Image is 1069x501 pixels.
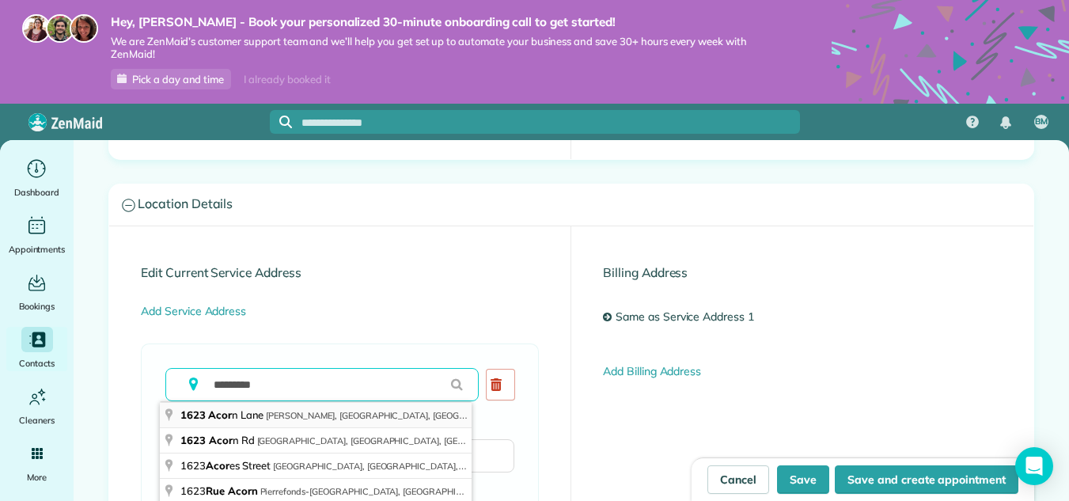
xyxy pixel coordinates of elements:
a: Pick a day and time [111,69,231,89]
span: Dashboard [14,184,59,200]
span: Cleaners [19,412,55,428]
span: n Rd [180,434,257,446]
span: Bookings [19,298,55,314]
span: 1623 es Street [180,459,273,472]
span: Acor [206,459,229,472]
span: n Lane [180,408,266,421]
img: jorge-587dff0eeaa6aab1f244e6dc62b8924c3b6ad411094392a53c71c6c4a576187d.jpg [46,14,74,43]
h4: Edit Current Service Address [141,266,539,279]
div: Open Intercom Messenger [1015,447,1053,485]
button: Save and create appointment [835,465,1018,494]
svg: Focus search [279,116,292,128]
a: Contacts [6,327,67,371]
span: [GEOGRAPHIC_DATA], [GEOGRAPHIC_DATA], [GEOGRAPHIC_DATA] [273,461,549,472]
nav: Main [953,104,1069,140]
a: Add Service Address [141,304,246,318]
button: Focus search [270,116,292,128]
span: Pick a day and time [132,73,224,85]
span: Rue Acorn [206,484,258,497]
a: Cancel [707,465,769,494]
h4: Billing Address [603,266,1002,279]
span: Pierrefonds-[GEOGRAPHIC_DATA], [GEOGRAPHIC_DATA], [GEOGRAPHIC_DATA] [260,486,586,497]
a: Dashboard [6,156,67,200]
img: maria-72a9807cf96188c08ef61303f053569d2e2a8a1cde33d635c8a3ac13582a053d.jpg [22,14,51,43]
span: 1623 Acor [180,434,233,446]
a: Appointments [6,213,67,257]
span: We are ZenMaid’s customer support team and we’ll help you get set up to automate your business an... [111,35,784,62]
a: Same as Service Address 1 [612,303,766,332]
span: 1623 [180,484,260,497]
span: BM [1035,116,1048,128]
strong: Hey, [PERSON_NAME] - Book your personalized 30-minute onboarding call to get started! [111,14,784,30]
a: Add Billing Address [603,364,701,378]
span: Contacts [19,355,55,371]
img: michelle-19f622bdf1676172e81f8f8fba1fb50e276960ebfe0243fe18214015130c80e4.jpg [70,14,98,43]
span: More [27,469,47,485]
span: Appointments [9,241,66,257]
div: I already booked it [234,70,339,89]
span: [PERSON_NAME], [GEOGRAPHIC_DATA], [GEOGRAPHIC_DATA] [266,410,521,421]
a: Bookings [6,270,67,314]
span: 1623 [180,408,206,421]
span: Acor [208,408,232,421]
span: [GEOGRAPHIC_DATA], [GEOGRAPHIC_DATA], [GEOGRAPHIC_DATA] [257,435,533,446]
a: Cleaners [6,384,67,428]
a: Location Details [109,184,1033,225]
button: Save [777,465,829,494]
div: Notifications [989,105,1022,140]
